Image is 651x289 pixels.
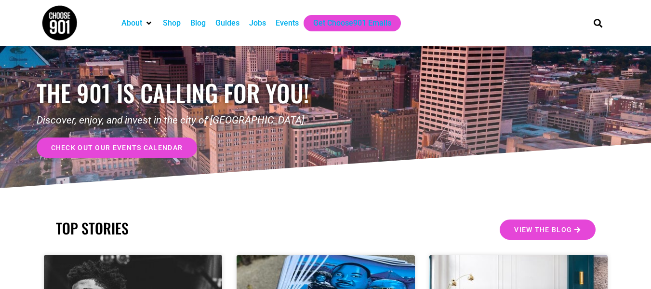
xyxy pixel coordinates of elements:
a: Jobs [249,17,266,29]
a: Get Choose901 Emails [313,17,391,29]
a: Blog [190,17,206,29]
p: Discover, enjoy, and invest in the city of [GEOGRAPHIC_DATA]. [37,113,326,128]
span: check out our events calendar [51,144,183,151]
div: About [117,15,158,31]
a: Shop [163,17,181,29]
a: About [121,17,142,29]
h1: the 901 is calling for you! [37,79,326,107]
a: View the Blog [500,220,595,240]
nav: Main nav [117,15,577,31]
span: View the Blog [514,226,572,233]
a: Guides [215,17,239,29]
a: check out our events calendar [37,138,198,158]
div: Search [590,15,606,31]
a: Events [276,17,299,29]
h2: TOP STORIES [56,220,321,237]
